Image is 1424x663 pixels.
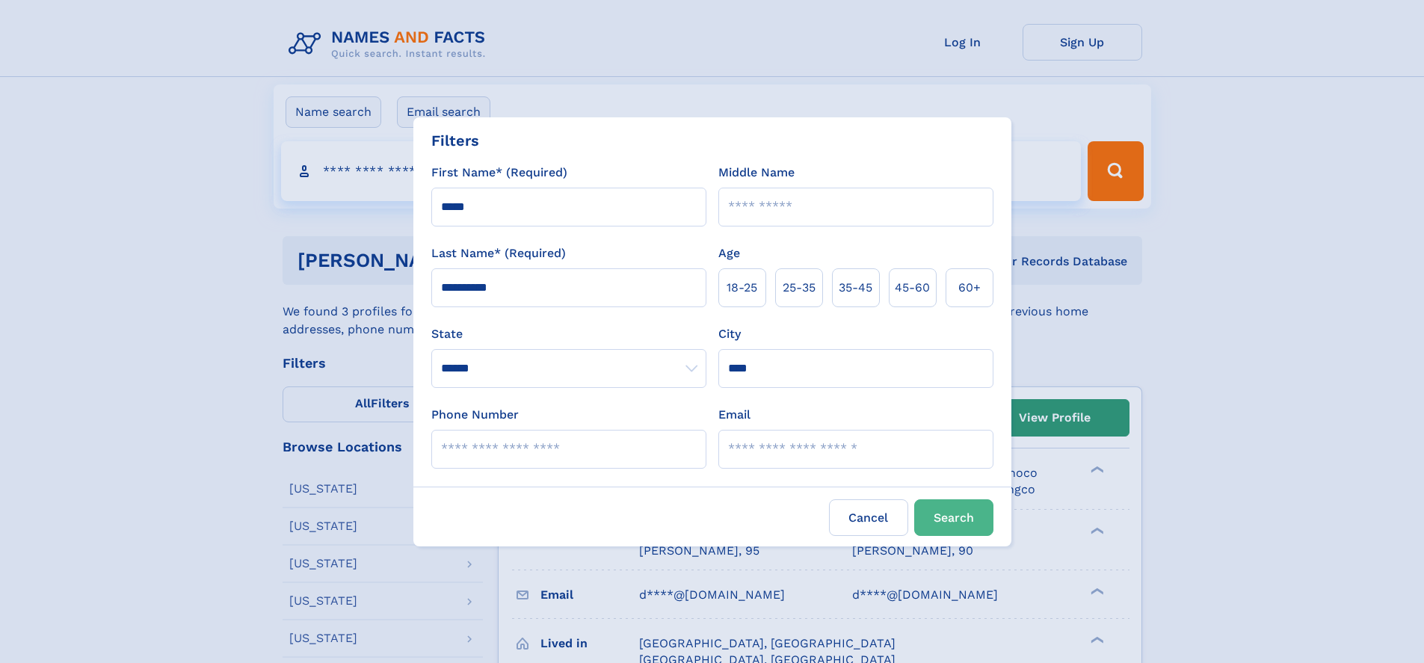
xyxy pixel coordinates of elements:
label: Email [718,406,750,424]
label: City [718,325,741,343]
span: 35‑45 [839,279,872,297]
label: State [431,325,706,343]
label: First Name* (Required) [431,164,567,182]
span: 45‑60 [895,279,930,297]
label: Cancel [829,499,908,536]
label: Middle Name [718,164,795,182]
span: 25‑35 [783,279,816,297]
div: Filters [431,129,479,152]
label: Last Name* (Required) [431,244,566,262]
label: Age [718,244,740,262]
button: Search [914,499,993,536]
span: 60+ [958,279,981,297]
span: 18‑25 [727,279,757,297]
label: Phone Number [431,406,519,424]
